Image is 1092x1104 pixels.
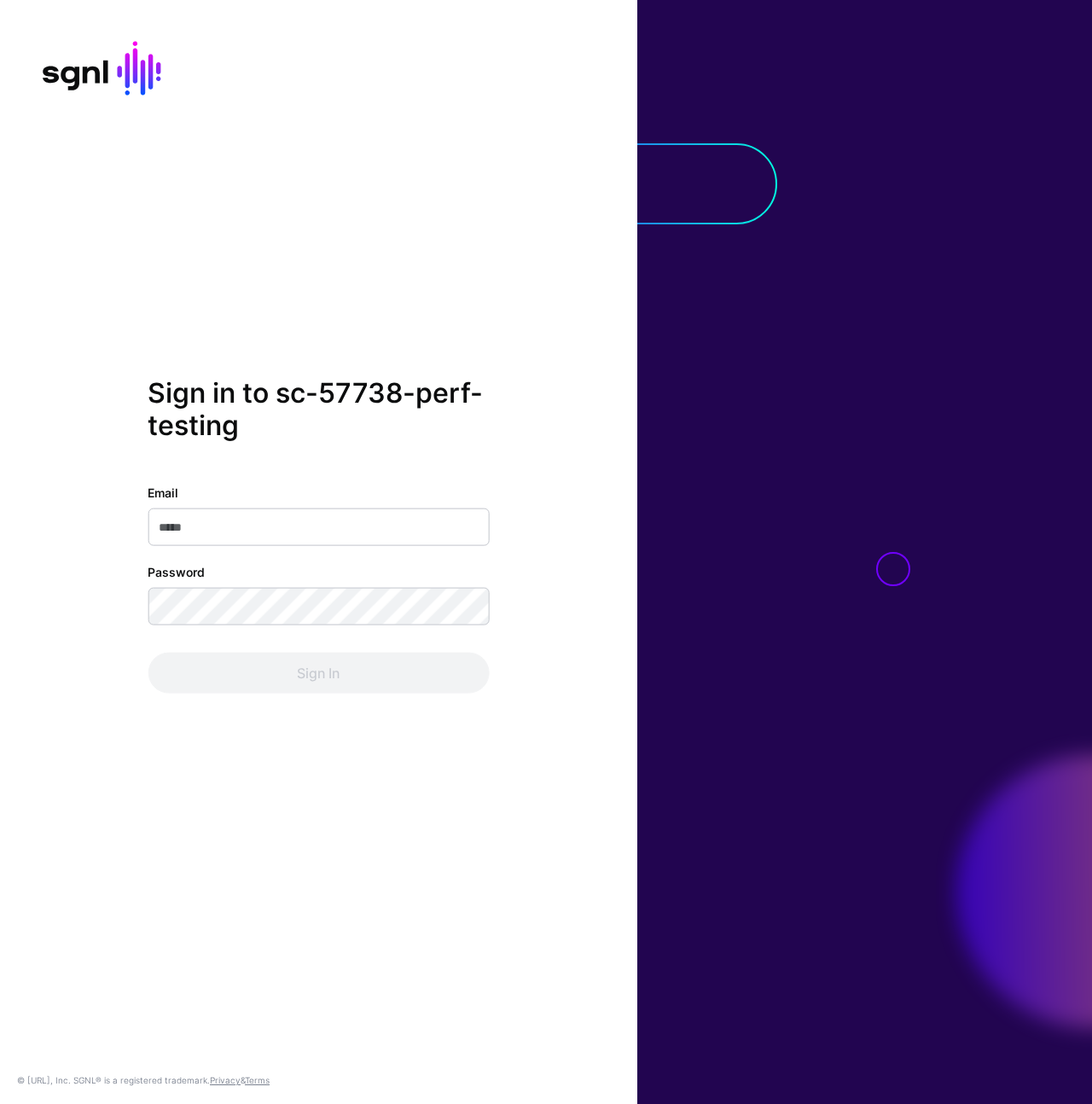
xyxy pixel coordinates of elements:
[148,562,205,580] label: Password
[148,483,178,501] label: Email
[245,1075,270,1085] a: Terms
[148,377,489,443] h2: Sign in to sc-57738-perf-testing
[210,1075,241,1085] a: Privacy
[17,1073,270,1087] div: © [URL], Inc. SGNL® is a registered trademark. &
